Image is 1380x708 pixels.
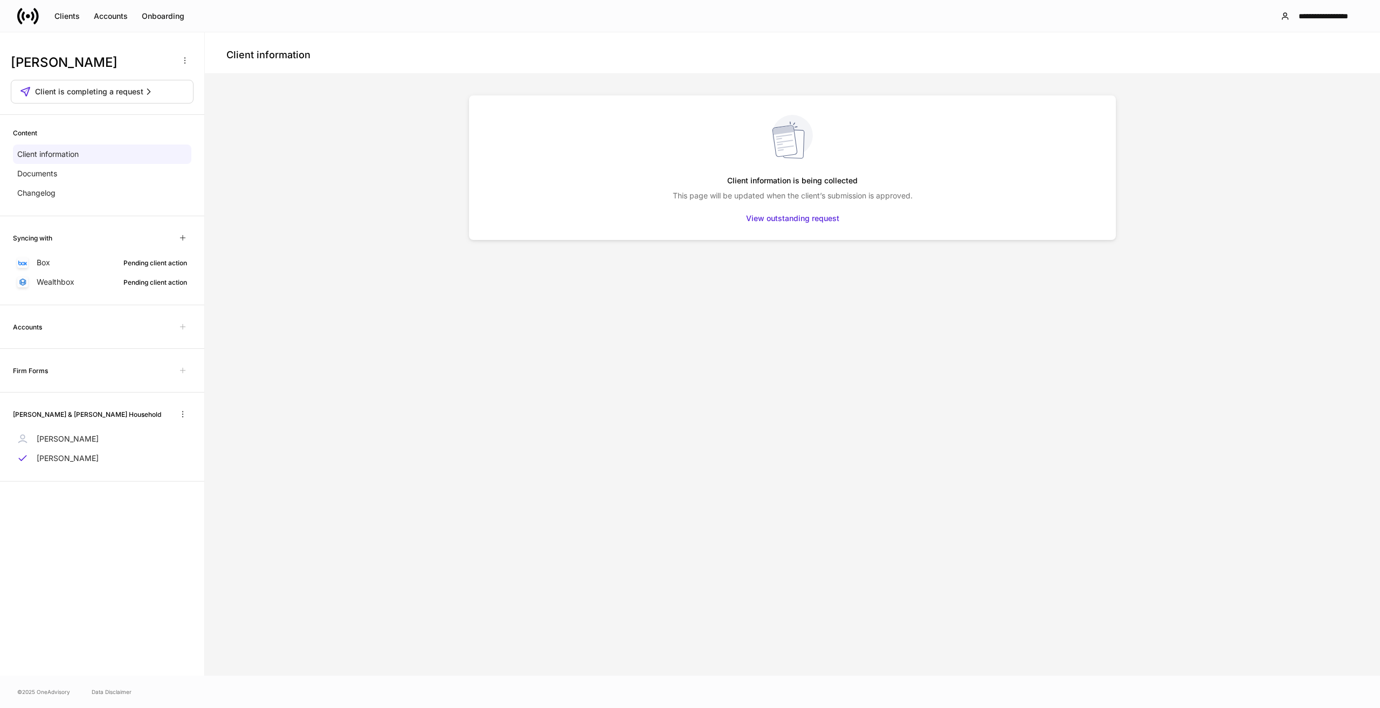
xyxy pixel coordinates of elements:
[35,86,143,97] span: Client is completing a request
[673,190,913,201] p: This page will be updated when the client’s submission is approved.
[54,11,80,22] div: Clients
[37,257,50,268] p: Box
[87,8,135,25] button: Accounts
[13,183,191,203] a: Changelog
[13,429,191,449] a: [PERSON_NAME]
[123,258,187,268] div: Pending client action
[17,688,70,696] span: © 2025 OneAdvisory
[37,277,74,287] p: Wealthbox
[11,80,194,104] button: Client is completing a request
[17,149,79,160] p: Client information
[18,260,27,265] img: oYqM9ojoZLfzCHUefNbBcWHcyDPbQKagtYciMC8pFl3iZXy3dU33Uwy+706y+0q2uJ1ghNQf2OIHrSh50tUd9HaB5oMc62p0G...
[17,188,56,198] p: Changelog
[135,8,191,25] button: Onboarding
[739,210,846,227] button: View outstanding request
[13,233,52,243] h6: Syncing with
[13,322,42,332] h6: Accounts
[226,49,310,61] h4: Client information
[13,145,191,164] a: Client information
[92,688,132,696] a: Data Disclaimer
[47,8,87,25] button: Clients
[13,253,191,272] a: BoxPending client action
[13,366,48,376] h6: Firm Forms
[13,272,191,292] a: WealthboxPending client action
[727,171,858,190] h5: Client information is being collected
[174,362,191,379] span: Unavailable with outstanding requests for information
[94,11,128,22] div: Accounts
[142,11,184,22] div: Onboarding
[37,453,99,464] p: [PERSON_NAME]
[13,128,37,138] h6: Content
[37,434,99,444] p: [PERSON_NAME]
[746,213,839,224] div: View outstanding request
[13,164,191,183] a: Documents
[123,277,187,287] div: Pending client action
[17,168,57,179] p: Documents
[11,54,172,71] h3: [PERSON_NAME]
[174,318,191,335] span: Unavailable with outstanding requests for information
[13,449,191,468] a: [PERSON_NAME]
[13,409,161,420] h6: [PERSON_NAME] & [PERSON_NAME] Household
